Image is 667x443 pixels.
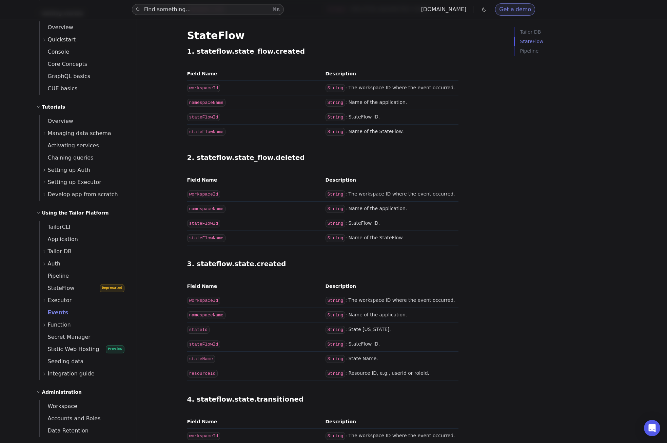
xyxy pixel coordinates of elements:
[323,366,458,381] td: : Resource ID, e.g., userId or roleId.
[40,46,129,58] a: Console
[326,355,346,363] code: String
[40,412,129,425] a: Accounts and Roles
[323,187,458,202] td: : The workspace ID where the event occurred.
[48,178,101,187] span: Setting up Executor
[42,103,65,111] h2: Tutorials
[323,67,458,81] th: Description
[323,216,458,231] td: : StateFlow ID.
[326,311,346,319] code: String
[323,173,458,187] th: Description
[40,140,129,152] a: Activating services
[48,247,72,256] span: Tailor DB
[323,415,458,429] th: Description
[40,70,129,82] a: GraphQL basics
[323,81,458,95] td: : The workspace ID where the event occurred.
[40,427,89,434] span: Data Retention
[326,234,346,242] code: String
[187,220,220,227] code: stateFlowId
[48,129,111,138] span: Managing data schema
[323,337,458,352] td: : StateFlow ID.
[187,47,458,56] h4: 1. stateflow.state_flow.created
[187,415,323,429] th: Field Name
[187,30,245,41] a: StateFlow
[40,270,129,282] a: Pipeline
[323,308,458,322] td: : Name of the application.
[326,432,346,440] code: String
[48,369,95,379] span: Integration guide
[187,234,225,242] code: stateFlowName
[495,3,535,16] a: Get a demo
[323,322,458,337] td: : State [US_STATE].
[40,221,129,233] a: TailorCLI
[40,73,91,79] span: GraphQL basics
[40,358,84,365] span: Seeding data
[42,209,109,217] h2: Using the Tailor Platform
[326,220,346,227] code: String
[40,307,129,319] a: Events
[40,309,68,316] span: Events
[326,113,346,121] code: String
[187,84,220,92] code: workspaceId
[520,37,636,46] a: StateFlow
[187,259,458,269] h4: 3. stateflow.state.created
[323,352,458,366] td: : State Name.
[187,326,210,334] code: stateId
[187,153,458,162] h4: 2. stateflow.state_flow.deleted
[48,190,118,199] span: Develop app from scratch
[48,259,61,269] span: Auth
[323,110,458,125] td: : StateFlow ID.
[48,320,71,330] span: Function
[40,282,129,294] a: StateFlowDeprecated
[40,343,129,355] a: Static Web HostingPreview
[132,4,284,15] button: Find something...⌘K
[272,7,277,12] kbd: ⌘
[40,142,99,149] span: Activating services
[323,125,458,139] td: : Name of the StateFlow.
[421,6,467,13] a: [DOMAIN_NAME]
[40,415,101,422] span: Accounts and Roles
[106,345,124,353] span: Preview
[326,340,346,348] code: String
[480,5,488,14] button: Toggle dark mode
[40,355,129,368] a: Seeding data
[40,49,70,55] span: Console
[40,334,91,340] span: Secret Manager
[40,346,99,352] span: Static Web Hosting
[326,297,346,304] code: String
[326,205,346,213] code: String
[40,21,129,34] a: Overview
[187,190,220,198] code: workspaceId
[326,128,346,136] code: String
[40,425,129,437] a: Data Retention
[40,82,129,95] a: CUE basics
[40,85,78,92] span: CUE basics
[40,224,71,230] span: TailorCLI
[187,297,220,304] code: workspaceId
[326,84,346,92] code: String
[40,24,73,31] span: Overview
[326,370,346,377] code: String
[40,403,77,409] span: Workspace
[187,340,220,348] code: stateFlowId
[187,370,218,377] code: resourceId
[40,61,87,67] span: Core Concepts
[40,58,129,70] a: Core Concepts
[187,311,225,319] code: namespaceName
[520,46,636,56] a: Pipeline
[100,284,124,292] span: Deprecated
[40,115,129,127] a: Overview
[326,326,346,334] code: String
[520,27,636,37] a: Tailor DB
[187,279,323,293] th: Field Name
[42,388,82,396] h2: Administration
[40,118,73,124] span: Overview
[326,99,346,107] code: String
[40,154,94,161] span: Chaining queries
[48,296,72,305] span: Executor
[187,113,220,121] code: stateFlowId
[40,331,129,343] a: Secret Manager
[40,152,129,164] a: Chaining queries
[40,233,129,245] a: Application
[323,279,458,293] th: Description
